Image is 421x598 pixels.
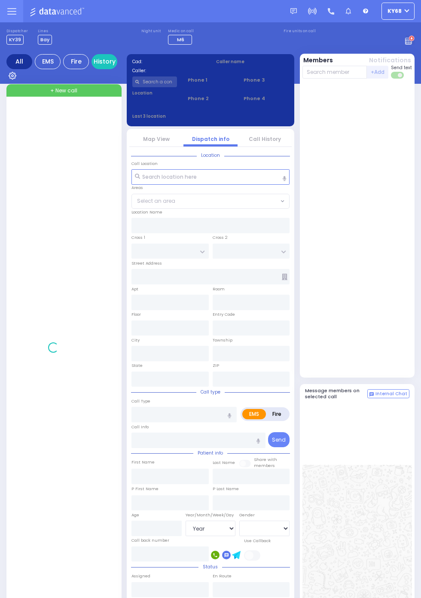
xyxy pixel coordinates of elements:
label: Caller name [216,58,289,65]
label: Lines [38,29,52,34]
label: Cad: [132,58,205,65]
label: Use Callback [244,538,271,544]
label: Last 3 location [132,113,211,119]
label: Floor [131,311,141,317]
span: Select an area [137,197,175,205]
span: Other building occupants [282,274,287,280]
small: Share with [254,457,277,462]
label: Location [132,90,177,96]
label: Medic on call [168,29,195,34]
div: EMS [35,54,61,69]
label: First Name [131,459,155,465]
label: Areas [131,185,143,191]
span: Phone 2 [188,95,233,102]
span: KY39 [6,35,24,45]
label: Entry Code [213,311,235,317]
label: Call Type [131,398,150,404]
span: members [254,463,275,468]
label: Caller: [132,67,205,74]
label: Street Address [131,260,162,266]
span: ky68 [387,7,402,15]
a: Dispatch info [192,135,229,143]
span: Phone 1 [188,76,233,84]
label: Call Info [131,424,149,430]
label: ZIP [213,363,219,369]
button: Internal Chat [367,389,409,399]
button: Send [268,432,290,447]
label: Location Name [131,209,162,215]
span: Internal Chat [375,391,407,397]
button: Members [303,56,333,65]
div: Year/Month/Week/Day [186,512,236,518]
label: Assigned [131,573,150,579]
span: Send text [391,64,412,71]
button: Notifications [369,56,411,65]
label: P First Name [131,486,159,492]
div: Fire [63,54,89,69]
label: P Last Name [213,486,239,492]
label: Call Location [131,161,158,167]
input: Search location here [131,169,290,185]
label: Room [213,286,225,292]
label: Cross 2 [213,235,228,241]
span: + New call [50,87,77,95]
a: History [92,54,117,69]
input: Search member [302,66,367,79]
label: City [131,337,140,343]
span: M6 [177,36,184,43]
span: Call type [196,389,225,395]
label: Cross 1 [131,235,145,241]
a: Map View [143,135,170,143]
img: comment-alt.png [369,392,374,397]
label: Night unit [141,29,161,34]
label: Township [213,337,232,343]
span: Bay [38,35,52,45]
label: Fire units on call [284,29,316,34]
input: Search a contact [132,76,177,87]
label: State [131,363,143,369]
label: Call back number [131,537,169,543]
img: Logo [30,6,87,17]
label: Apt [131,286,138,292]
span: Phone 4 [244,95,289,102]
label: En Route [213,573,232,579]
label: Dispatcher [6,29,28,34]
span: Patient info [193,450,227,456]
button: ky68 [381,3,415,20]
span: Location [197,152,224,159]
img: message.svg [290,8,297,15]
div: All [6,54,32,69]
h5: Message members on selected call [305,388,368,399]
span: Phone 3 [244,76,289,84]
label: Age [131,512,139,518]
label: Last Name [213,460,235,466]
a: Call History [249,135,281,143]
label: Turn off text [391,71,405,79]
span: Status [198,564,222,570]
label: EMS [242,409,266,419]
label: Gender [239,512,255,518]
label: Fire [265,409,288,419]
